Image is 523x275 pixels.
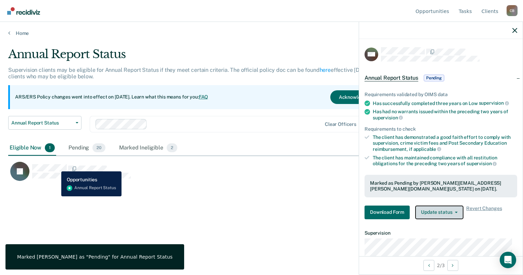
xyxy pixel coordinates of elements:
[45,143,55,152] span: 1
[373,115,403,120] span: supervision
[359,256,523,274] div: 2 / 3
[373,109,517,120] div: Has had no warrants issued within the preceding two years of
[365,126,517,132] div: Requirements to check
[325,121,356,127] div: Clear officers
[7,7,40,15] img: Recidiviz
[8,141,56,156] div: Eligible Now
[365,206,412,219] a: Navigate to form link
[167,143,177,152] span: 2
[479,100,509,106] span: supervision
[500,252,516,268] div: Open Intercom Messenger
[92,143,105,152] span: 20
[365,206,410,219] button: Download Form
[17,254,173,260] div: Marked [PERSON_NAME] as "Pending" for Annual Report Status
[320,67,331,73] a: here
[373,134,517,152] div: The client has demonstrated a good faith effort to comply with supervision, crime victim fees and...
[8,67,392,80] p: Supervision clients may be eligible for Annual Report Status if they meet certain criteria. The o...
[330,90,395,104] button: Acknowledge & Close
[413,146,441,152] span: applicable
[118,141,179,156] div: Marked Ineligible
[370,180,512,192] div: Marked as Pending by [PERSON_NAME][EMAIL_ADDRESS][PERSON_NAME][DOMAIN_NAME][US_STATE] on [DATE].
[466,206,502,219] span: Revert Changes
[199,94,208,100] a: FAQ
[67,141,107,156] div: Pending
[373,100,517,106] div: Has successfully completed three years on Low
[507,5,518,16] button: Profile dropdown button
[365,92,517,97] div: Requirements validated by OIMS data
[8,47,400,67] div: Annual Report Status
[373,155,517,167] div: The client has maintained compliance with all restitution obligations for the preceding two years of
[423,260,434,271] button: Previous Opportunity
[15,94,208,101] p: ARS/ERS Policy changes went into effect on [DATE]. Learn what this means for you:
[415,206,463,219] button: Update status
[359,67,523,89] div: Annual Report StatusPending
[507,5,518,16] div: C B
[11,120,73,126] span: Annual Report Status
[467,161,497,166] span: supervision
[8,30,515,36] a: Home
[8,161,451,189] div: CaseloadOpportunityCell-08813538
[447,260,458,271] button: Next Opportunity
[424,75,444,81] span: Pending
[365,230,517,236] dt: Supervision
[365,75,418,81] span: Annual Report Status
